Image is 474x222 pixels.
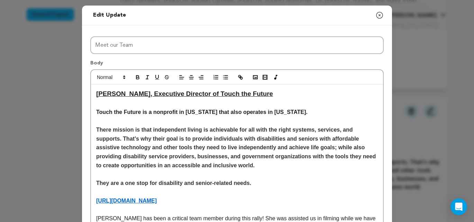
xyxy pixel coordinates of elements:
[96,109,308,115] strong: Touch the Future is a nonprofit in [US_STATE] that also operates in [US_STATE].
[90,60,384,69] p: Body
[96,198,157,204] a: [URL][DOMAIN_NAME]
[93,12,126,18] span: Edit update
[450,198,467,215] div: Open Intercom Messenger
[90,36,384,54] input: Title
[96,127,377,168] strong: There mission is that independent living is achievable for all with the right systems, services, ...
[96,90,273,97] u: [PERSON_NAME], Executive Director of Touch the Future
[96,180,251,186] strong: They are a one stop for disability and senior-related needs.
